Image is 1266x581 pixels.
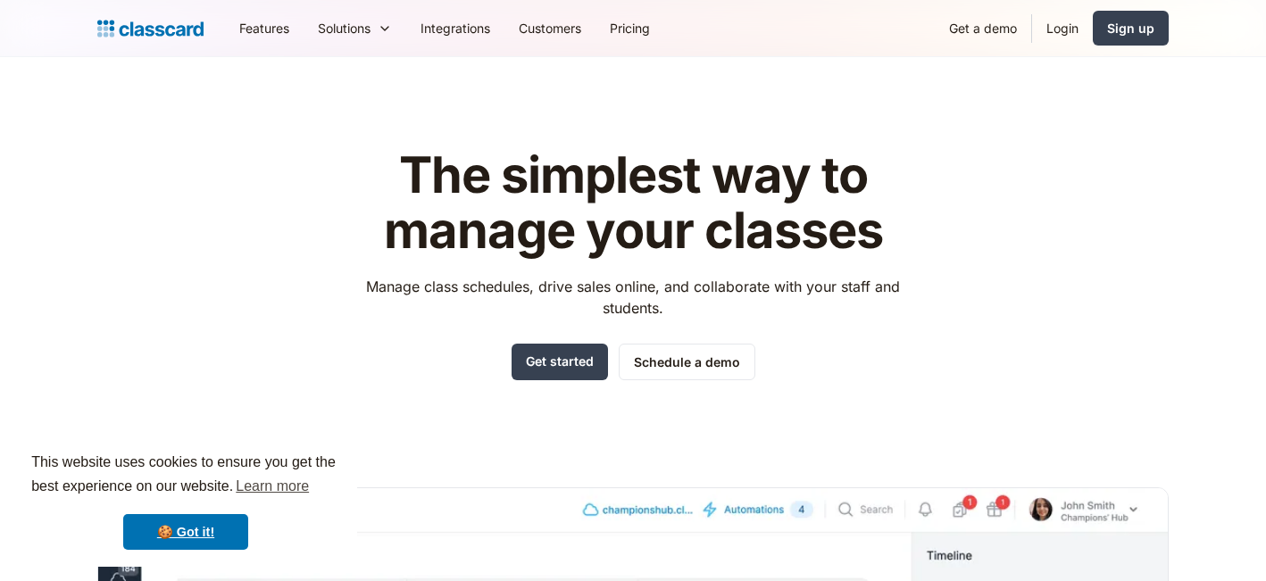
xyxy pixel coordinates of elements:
a: home [97,16,204,41]
div: Solutions [318,19,371,37]
a: Features [225,8,304,48]
a: Customers [504,8,596,48]
div: Solutions [304,8,406,48]
a: learn more about cookies [233,473,312,500]
a: Get started [512,344,608,380]
div: Sign up [1107,19,1154,37]
div: cookieconsent [14,435,357,567]
a: Login [1032,8,1093,48]
a: Integrations [406,8,504,48]
p: Manage class schedules, drive sales online, and collaborate with your staff and students. [350,276,917,319]
a: Schedule a demo [619,344,755,380]
a: dismiss cookie message [123,514,248,550]
a: Get a demo [935,8,1031,48]
span: This website uses cookies to ensure you get the best experience on our website. [31,452,340,500]
a: Pricing [596,8,664,48]
h1: The simplest way to manage your classes [350,148,917,258]
a: Sign up [1093,11,1169,46]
